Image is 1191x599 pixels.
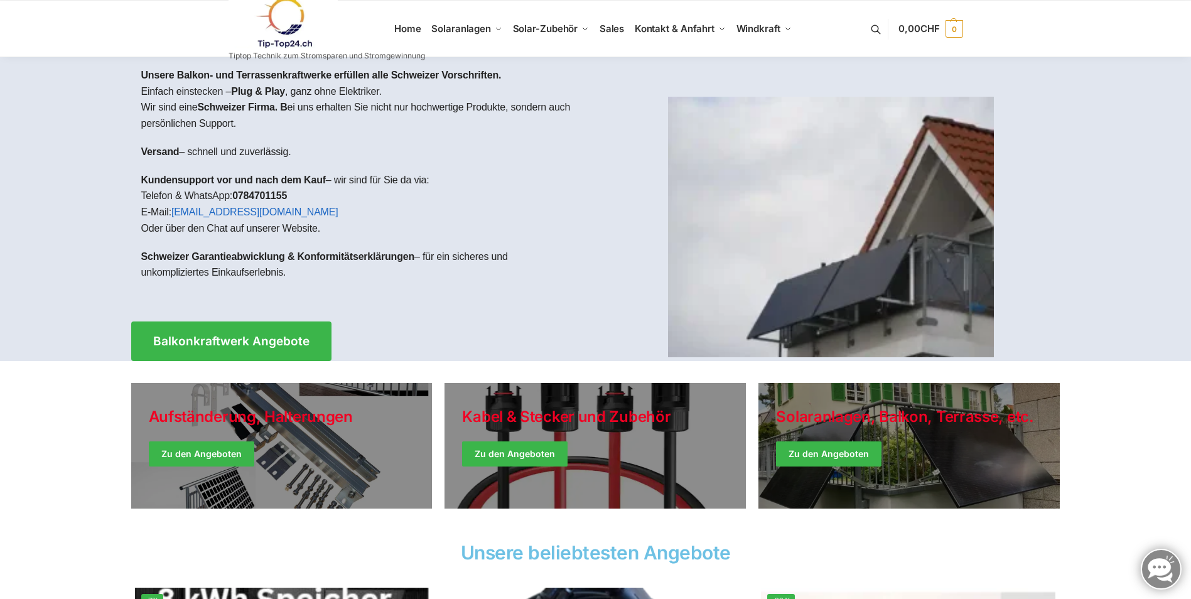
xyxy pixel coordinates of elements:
strong: Versand [141,146,180,157]
a: Holiday Style [131,383,433,509]
a: [EMAIL_ADDRESS][DOMAIN_NAME] [171,207,338,217]
a: Kontakt & Anfahrt [629,1,731,57]
span: Solaranlagen [431,23,491,35]
a: Balkonkraftwerk Angebote [131,321,331,361]
strong: Schweizer Garantieabwicklung & Konformitätserklärungen [141,251,415,262]
a: Solaranlagen [426,1,507,57]
a: Holiday Style [445,383,746,509]
img: Home 1 [668,97,994,357]
span: Solar-Zubehör [513,23,578,35]
p: – schnell und zuverlässig. [141,144,586,160]
a: Solar-Zubehör [507,1,594,57]
p: Wir sind eine ei uns erhalten Sie nicht nur hochwertige Produkte, sondern auch persönlichen Support. [141,99,586,131]
span: CHF [920,23,940,35]
p: Tiptop Technik zum Stromsparen und Stromgewinnung [229,52,425,60]
div: Einfach einstecken – , ganz ohne Elektriker. [131,57,596,303]
a: Windkraft [731,1,797,57]
span: Kontakt & Anfahrt [635,23,714,35]
strong: 0784701155 [232,190,287,201]
span: 0,00 [898,23,939,35]
a: 0,00CHF 0 [898,10,962,48]
strong: Unsere Balkon- und Terrassenkraftwerke erfüllen alle Schweizer Vorschriften. [141,70,502,80]
strong: Schweizer Firma. B [197,102,287,112]
p: – für ein sicheres und unkompliziertes Einkaufserlebnis. [141,249,586,281]
span: Windkraft [736,23,780,35]
h2: Unsere beliebtesten Angebote [131,543,1060,562]
span: Balkonkraftwerk Angebote [153,335,310,347]
strong: Plug & Play [231,86,285,97]
span: Sales [600,23,625,35]
a: Sales [594,1,629,57]
p: – wir sind für Sie da via: Telefon & WhatsApp: E-Mail: Oder über den Chat auf unserer Website. [141,172,586,236]
a: Winter Jackets [758,383,1060,509]
strong: Kundensupport vor und nach dem Kauf [141,175,326,185]
span: 0 [946,20,963,38]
